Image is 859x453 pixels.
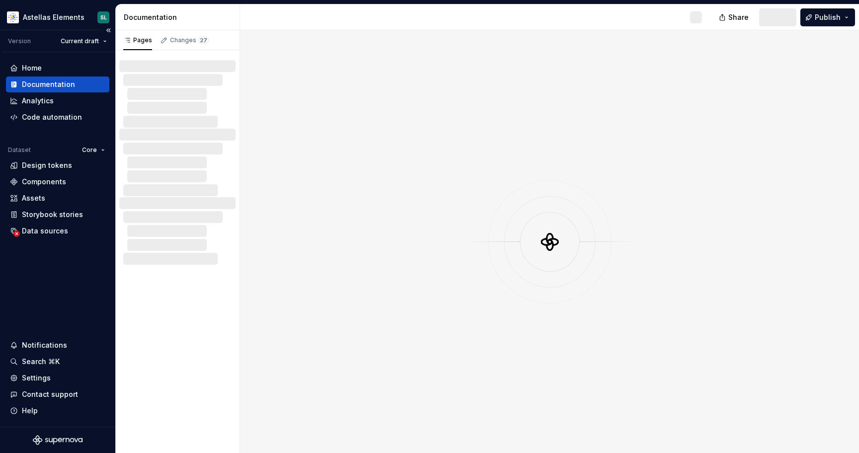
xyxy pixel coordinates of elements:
div: Documentation [124,12,236,22]
button: Astellas ElementsSL [2,6,113,28]
a: Settings [6,370,109,386]
div: Dataset [8,146,31,154]
a: Home [6,60,109,76]
div: Home [22,63,42,73]
div: Notifications [22,340,67,350]
div: Analytics [22,96,54,106]
span: Core [82,146,97,154]
a: Assets [6,190,109,206]
div: Contact support [22,389,78,399]
button: Search ⌘K [6,354,109,370]
div: Pages [123,36,152,44]
button: Contact support [6,386,109,402]
button: Publish [800,8,855,26]
div: Assets [22,193,45,203]
button: Help [6,403,109,419]
a: Storybook stories [6,207,109,223]
button: Share [714,8,755,26]
div: Code automation [22,112,82,122]
div: Changes [170,36,209,44]
button: Core [78,143,109,157]
div: Design tokens [22,160,72,170]
div: Version [8,37,31,45]
div: Components [22,177,66,187]
img: b2369ad3-f38c-46c1-b2a2-f2452fdbdcd2.png [7,11,19,23]
a: Analytics [6,93,109,109]
span: 27 [198,36,209,44]
span: Share [728,12,749,22]
div: Settings [22,373,51,383]
span: Publish [815,12,841,22]
a: Code automation [6,109,109,125]
button: Collapse sidebar [101,23,115,37]
a: Documentation [6,76,109,92]
a: Design tokens [6,157,109,173]
a: Components [6,174,109,190]
button: Current draft [56,34,111,48]
a: Data sources [6,223,109,239]
div: Help [22,406,38,416]
div: Search ⌘K [22,357,60,367]
div: Documentation [22,79,75,89]
div: Storybook stories [22,210,83,220]
svg: Supernova Logo [33,435,83,445]
div: SL [100,13,107,21]
div: Data sources [22,226,68,236]
div: Astellas Elements [23,12,85,22]
span: Current draft [61,37,99,45]
button: Notifications [6,337,109,353]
